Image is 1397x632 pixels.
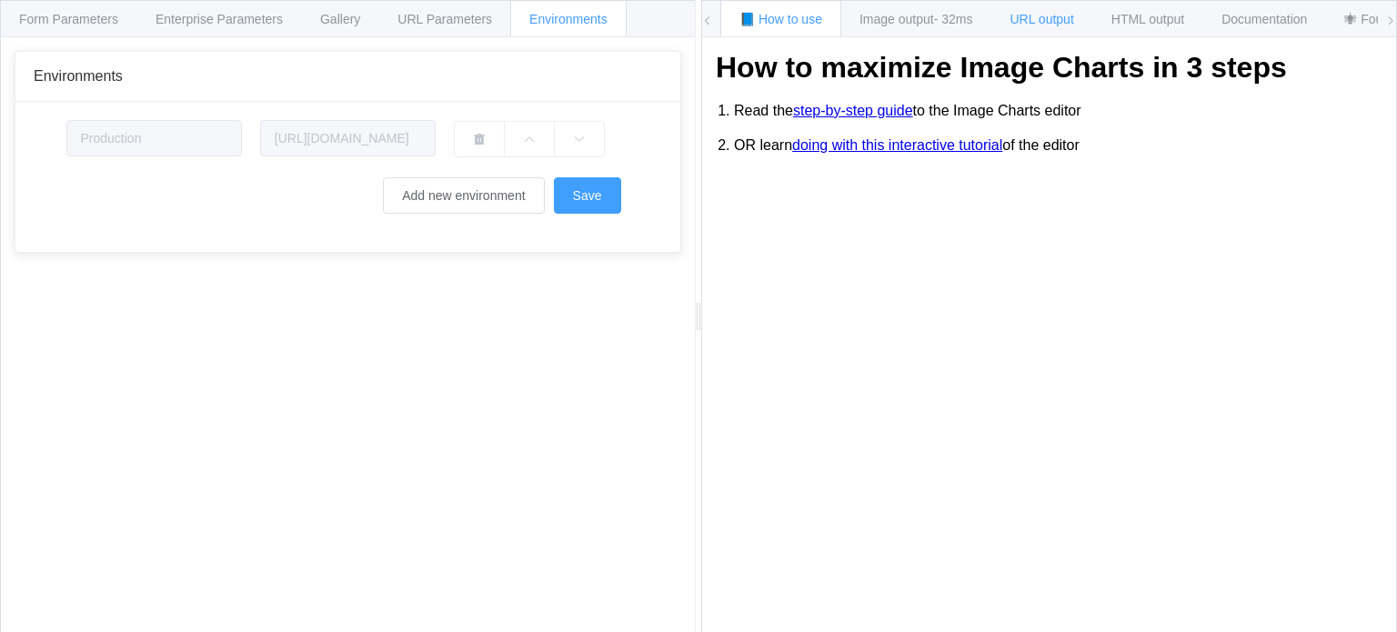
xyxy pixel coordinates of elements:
[734,128,1382,163] li: OR learn of the editor
[1010,12,1073,26] span: URL output
[792,137,1002,154] a: doing with this interactive tutorial
[734,94,1382,128] li: Read the to the Image Charts editor
[554,177,621,214] button: Save
[383,177,544,214] button: Add new environment
[934,12,973,26] span: - 32ms
[529,12,608,26] span: Environments
[320,12,360,26] span: Gallery
[793,103,913,119] a: step-by-step guide
[1221,12,1307,26] span: Documentation
[859,12,973,26] span: Image output
[739,12,822,26] span: 📘 How to use
[19,12,118,26] span: Form Parameters
[34,68,123,84] span: Environments
[716,51,1382,85] h1: How to maximize Image Charts in 3 steps
[156,12,283,26] span: Enterprise Parameters
[573,188,602,203] span: Save
[1111,12,1184,26] span: HTML output
[397,12,492,26] span: URL Parameters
